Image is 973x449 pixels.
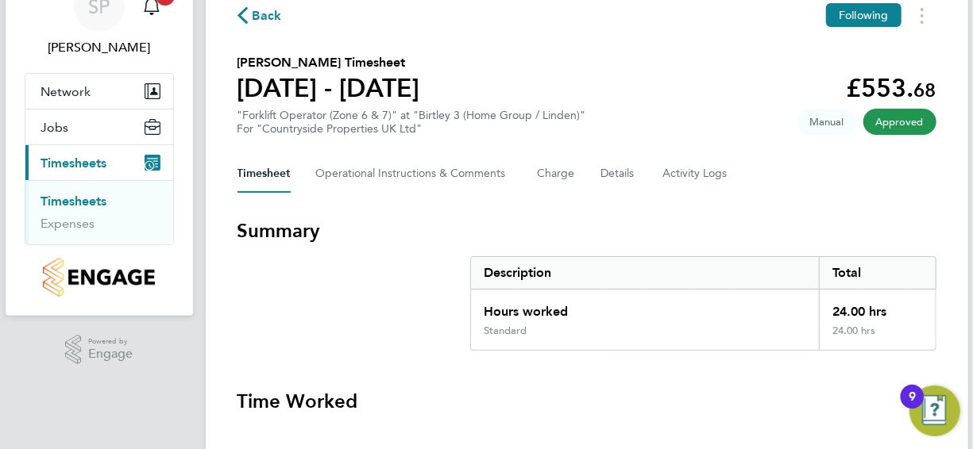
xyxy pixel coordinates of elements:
h2: [PERSON_NAME] Timesheet [237,53,420,72]
div: For "Countryside Properties UK Ltd" [237,122,586,136]
span: This timesheet has been approved. [863,109,936,135]
div: 24.00 hrs [819,290,935,324]
a: Go to home page [25,258,174,297]
button: Back [237,6,282,25]
a: Expenses [41,216,95,231]
div: Description [471,257,820,289]
span: 68 [914,79,936,102]
div: Hours worked [471,290,820,324]
app-decimal: £553. [847,73,936,103]
button: Jobs [25,109,173,144]
a: Timesheets [41,194,107,209]
span: Engage [88,347,133,361]
div: 24.00 hrs [819,324,935,350]
div: Total [819,257,935,289]
span: Back [253,6,282,25]
button: Details [601,155,638,193]
a: Powered byEngage [65,335,133,365]
span: Stephen Purdy [25,38,174,57]
button: Open Resource Center, 9 new notifications [909,386,960,436]
button: Following [826,3,901,27]
button: Timesheet [237,155,291,193]
button: Charge [538,155,576,193]
button: Operational Instructions & Comments [316,155,512,193]
div: Timesheets [25,180,173,244]
h1: [DATE] - [DATE] [237,72,420,104]
button: Activity Logs [663,155,730,193]
button: Timesheets [25,145,173,180]
h3: Time Worked [237,389,936,414]
img: countryside-properties-logo-retina.png [43,258,155,297]
div: Standard [484,324,527,337]
button: Timesheets Menu [908,3,936,28]
div: Summary [470,256,936,351]
span: This timesheet was manually created. [797,109,857,135]
span: Following [839,8,888,22]
span: Powered by [88,335,133,348]
div: "Forklift Operator (Zone 6 & 7)" at "Birtley 3 (Home Group / Linden)" [237,109,586,136]
div: 9 [909,397,916,417]
span: Network [41,84,91,99]
h3: Summary [237,218,936,244]
span: Jobs [41,120,69,135]
span: Timesheets [41,155,107,171]
button: Network [25,74,173,109]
